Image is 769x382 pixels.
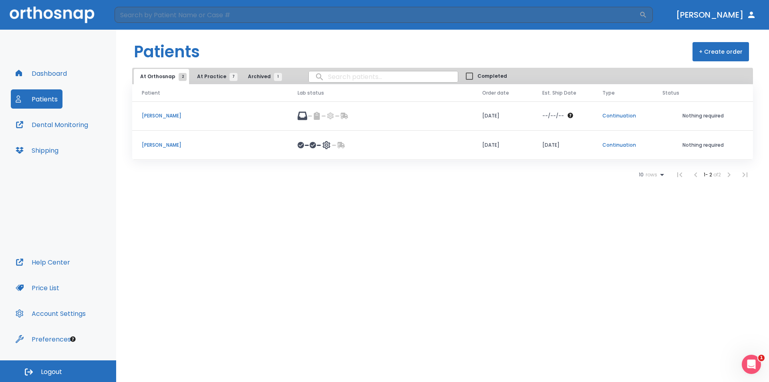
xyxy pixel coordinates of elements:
div: The date will be available after approving treatment plan [542,112,583,119]
span: 2 [179,73,187,81]
img: Orthosnap [10,6,95,23]
p: Nothing required [662,112,743,119]
span: Status [662,89,679,97]
button: [PERSON_NAME] [673,8,759,22]
p: Nothing required [662,141,743,149]
span: 10 [639,172,644,178]
iframe: Intercom live chat [742,355,761,374]
span: 1 [758,355,765,361]
button: Preferences [11,329,76,349]
p: [PERSON_NAME] [142,112,278,119]
span: Completed [477,73,507,80]
button: Price List [11,278,64,297]
span: Logout [41,368,62,376]
span: Patient [142,89,160,97]
p: Continuation [602,112,643,119]
span: At Orthosnap [140,73,183,80]
button: Account Settings [11,304,91,323]
td: [DATE] [473,101,533,131]
h1: Patients [134,40,200,64]
span: 1 - 2 [704,171,713,178]
span: Type [602,89,615,97]
div: Tooltip anchor [69,336,76,343]
button: Dental Monitoring [11,115,93,134]
span: Order date [482,89,509,97]
span: Archived [248,73,278,80]
p: --/--/-- [542,112,564,119]
button: Patients [11,89,62,109]
span: At Practice [197,73,234,80]
input: Search by Patient Name or Case # [115,7,639,23]
td: [DATE] [533,131,593,160]
span: of 2 [713,171,721,178]
button: Shipping [11,141,63,160]
span: Lab status [298,89,324,97]
td: [DATE] [473,131,533,160]
button: + Create order [693,42,749,61]
p: [PERSON_NAME] [142,141,278,149]
div: tabs [134,69,286,84]
span: 7 [229,73,238,81]
span: rows [644,172,657,178]
span: Est. Ship Date [542,89,576,97]
p: Continuation [602,141,643,149]
input: search [309,69,458,85]
button: Dashboard [11,64,72,83]
span: 1 [274,73,282,81]
button: Help Center [11,253,75,272]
